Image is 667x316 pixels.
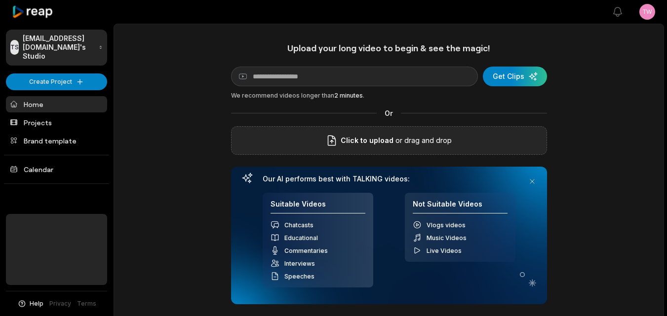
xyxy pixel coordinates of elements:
h1: Upload your long video to begin & see the magic! [231,42,547,54]
h3: Our AI performs best with TALKING videos: [263,175,515,183]
span: Commentaries [284,247,328,254]
a: Brand template [6,133,107,149]
h4: Not Suitable Videos [413,200,508,214]
button: Create Project [6,73,107,90]
a: Terms [77,299,96,308]
button: Get Clips [483,67,547,86]
div: TS [10,40,19,55]
span: Music Videos [427,234,467,242]
button: Help [17,299,43,308]
h4: Suitable Videos [271,200,365,214]
p: [EMAIL_ADDRESS][DOMAIN_NAME]'s Studio [23,34,95,61]
span: Click to upload [341,135,393,146]
a: Home [6,96,107,112]
p: or drag and drop [393,135,452,146]
span: Vlogs videos [427,221,466,229]
a: Projects [6,114,107,131]
div: We recommend videos longer than . [231,91,547,100]
span: Live Videos [427,247,462,254]
span: 2 minutes [334,92,363,99]
span: Or [377,108,401,118]
span: Educational [284,234,318,242]
a: Calendar [6,161,107,177]
span: Speeches [284,273,314,280]
span: Help [30,299,43,308]
a: Privacy [49,299,71,308]
span: Chatcasts [284,221,314,229]
span: Interviews [284,260,315,267]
